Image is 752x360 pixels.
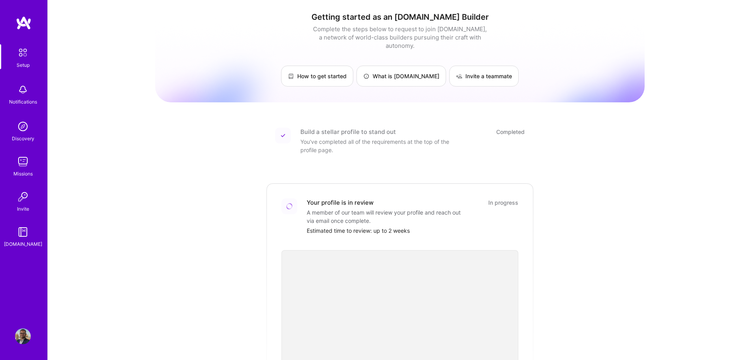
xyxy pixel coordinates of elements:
div: Complete the steps below to request to join [DOMAIN_NAME], a network of world-class builders purs... [311,25,489,50]
div: Completed [496,128,525,136]
img: How to get started [288,73,294,79]
a: Invite a teammate [449,66,519,87]
a: How to get started [281,66,353,87]
div: Missions [13,170,33,178]
div: Your profile is in review [307,198,373,207]
div: Notifications [9,98,37,106]
img: logo [16,16,32,30]
div: Build a stellar profile to stand out [300,128,396,136]
img: User Avatar [15,328,31,344]
a: What is [DOMAIN_NAME] [356,66,446,87]
img: guide book [15,224,31,240]
a: User Avatar [13,328,33,344]
img: setup [15,44,31,61]
div: [DOMAIN_NAME] [4,240,42,248]
div: You've completed all of the requirements at the top of the profile page. [300,138,458,154]
img: Invite a teammate [456,73,462,79]
div: Setup [17,61,30,69]
img: Completed [281,133,285,138]
div: A member of our team will review your profile and reach out via email once complete. [307,208,465,225]
img: Loading [285,202,294,211]
img: bell [15,82,31,98]
div: Discovery [12,134,34,143]
div: Invite [17,205,29,213]
div: In progress [488,198,518,207]
img: teamwork [15,154,31,170]
img: What is A.Team [363,73,369,79]
div: Estimated time to review: up to 2 weeks [307,226,518,235]
h1: Getting started as an [DOMAIN_NAME] Builder [155,12,645,22]
img: discovery [15,119,31,134]
img: Invite [15,189,31,205]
